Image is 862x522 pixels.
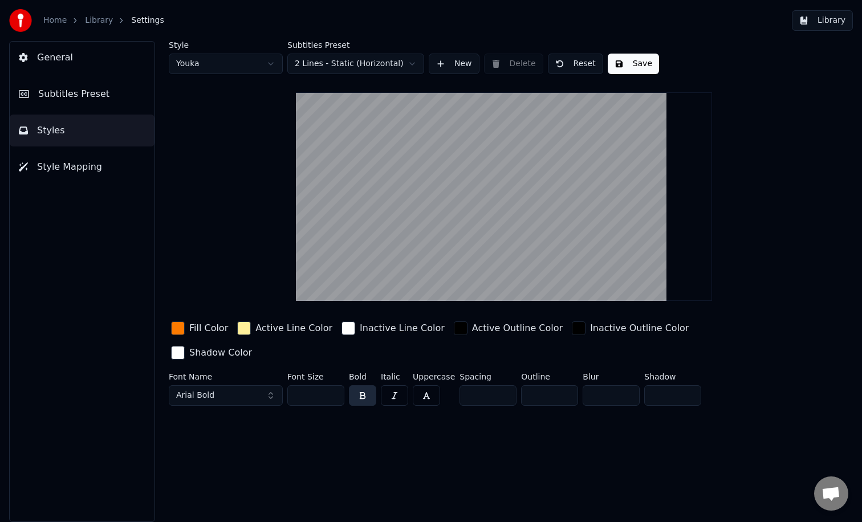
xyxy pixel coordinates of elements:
[10,42,154,74] button: General
[472,321,563,335] div: Active Outline Color
[583,373,640,381] label: Blur
[814,476,848,511] a: Open chat
[590,321,689,335] div: Inactive Outline Color
[10,78,154,110] button: Subtitles Preset
[169,344,254,362] button: Shadow Color
[235,319,335,337] button: Active Line Color
[43,15,67,26] a: Home
[287,41,424,49] label: Subtitles Preset
[85,15,113,26] a: Library
[43,15,164,26] nav: breadcrumb
[521,373,578,381] label: Outline
[360,321,445,335] div: Inactive Line Color
[169,41,283,49] label: Style
[169,373,283,381] label: Font Name
[429,54,479,74] button: New
[10,115,154,146] button: Styles
[644,373,701,381] label: Shadow
[608,54,659,74] button: Save
[131,15,164,26] span: Settings
[10,151,154,183] button: Style Mapping
[189,346,252,360] div: Shadow Color
[189,321,228,335] div: Fill Color
[413,373,455,381] label: Uppercase
[38,87,109,101] span: Subtitles Preset
[570,319,691,337] button: Inactive Outline Color
[9,9,32,32] img: youka
[287,373,344,381] label: Font Size
[37,124,65,137] span: Styles
[37,160,102,174] span: Style Mapping
[37,51,73,64] span: General
[176,390,214,401] span: Arial Bold
[548,54,603,74] button: Reset
[255,321,332,335] div: Active Line Color
[460,373,517,381] label: Spacing
[792,10,853,31] button: Library
[381,373,408,381] label: Italic
[339,319,447,337] button: Inactive Line Color
[169,319,230,337] button: Fill Color
[452,319,565,337] button: Active Outline Color
[349,373,376,381] label: Bold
